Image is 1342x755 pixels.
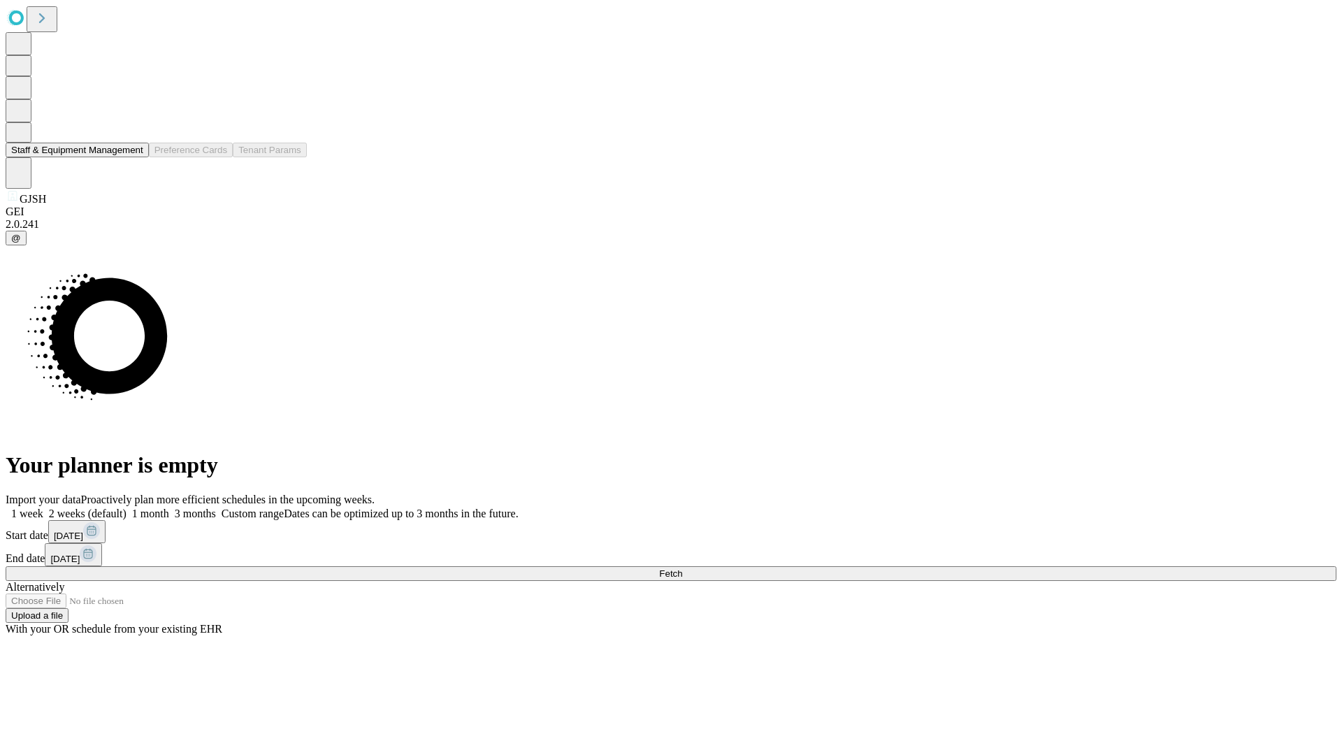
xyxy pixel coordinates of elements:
div: Start date [6,520,1336,543]
div: 2.0.241 [6,218,1336,231]
span: Proactively plan more efficient schedules in the upcoming weeks. [81,494,375,505]
button: Staff & Equipment Management [6,143,149,157]
span: Import your data [6,494,81,505]
span: GJSH [20,193,46,205]
button: Tenant Params [233,143,307,157]
button: Fetch [6,566,1336,581]
h1: Your planner is empty [6,452,1336,478]
button: @ [6,231,27,245]
button: Preference Cards [149,143,233,157]
span: @ [11,233,21,243]
button: [DATE] [48,520,106,543]
span: Dates can be optimized up to 3 months in the future. [284,508,518,519]
span: 1 week [11,508,43,519]
span: 3 months [175,508,216,519]
span: 1 month [132,508,169,519]
span: [DATE] [50,554,80,564]
span: Fetch [659,568,682,579]
span: Custom range [222,508,284,519]
span: 2 weeks (default) [49,508,127,519]
span: [DATE] [54,531,83,541]
span: Alternatively [6,581,64,593]
span: With your OR schedule from your existing EHR [6,623,222,635]
button: Upload a file [6,608,68,623]
div: GEI [6,206,1336,218]
button: [DATE] [45,543,102,566]
div: End date [6,543,1336,566]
